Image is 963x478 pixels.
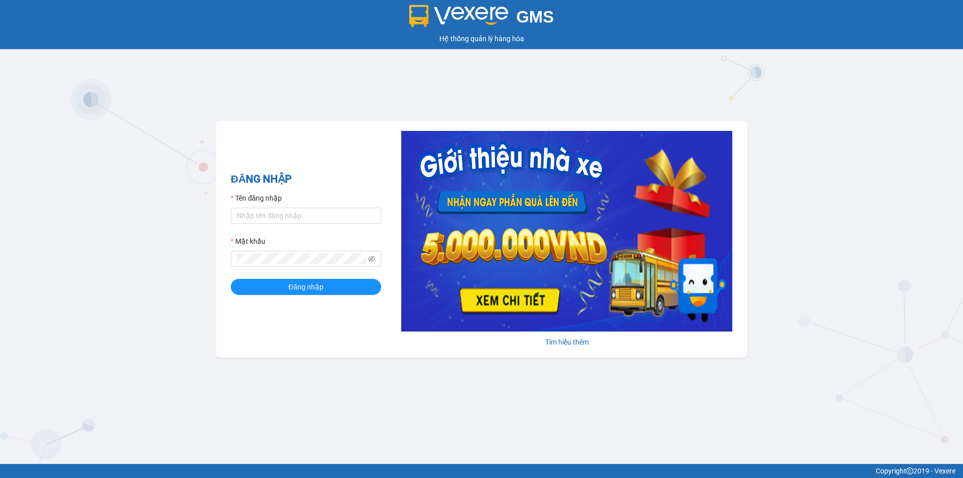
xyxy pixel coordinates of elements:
button: Đăng nhập [231,279,381,295]
div: Hệ thống quản lý hàng hóa [3,33,960,44]
label: Mật khẩu [231,236,265,247]
input: Tên đăng nhập [231,208,381,224]
h2: ĐĂNG NHẬP [231,171,381,188]
img: banner-0 [401,131,732,332]
img: logo 2 [409,5,509,27]
span: GMS [516,8,554,26]
div: Tìm hiểu thêm [401,337,732,348]
span: Đăng nhập [288,281,324,292]
a: GMS [409,15,554,23]
input: Mật khẩu [237,253,366,264]
div: Copyright 2019 - Vexere [8,465,955,476]
span: copyright [906,467,913,474]
label: Tên đăng nhập [231,193,282,204]
span: eye-invisible [368,255,375,262]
